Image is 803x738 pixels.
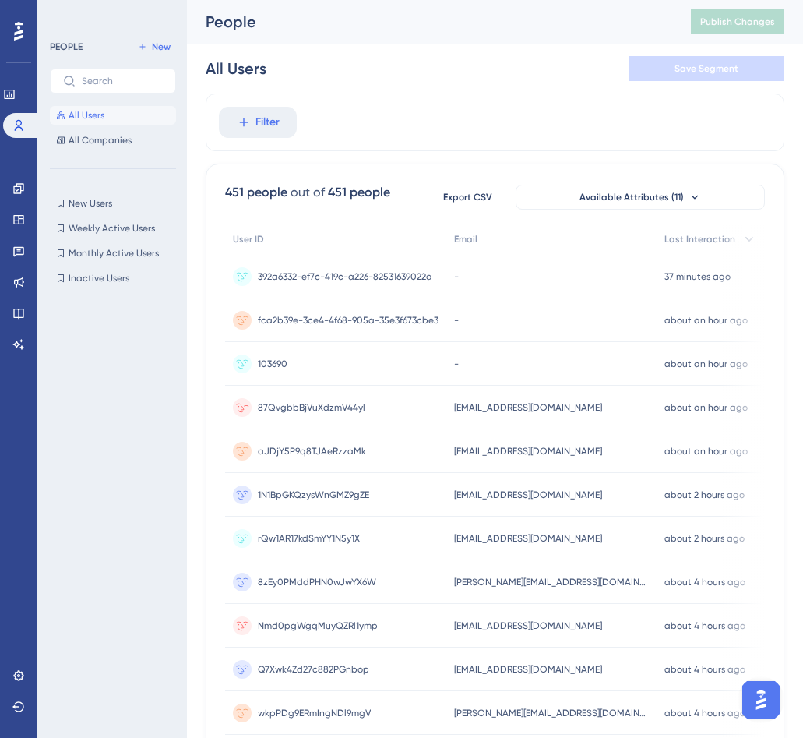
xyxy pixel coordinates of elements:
[152,41,171,53] span: New
[291,183,325,202] div: out of
[664,664,745,675] time: about 4 hours ago
[664,446,748,457] time: about an hour ago
[664,489,745,500] time: about 2 hours ago
[443,191,492,203] span: Export CSV
[454,358,459,370] span: -
[454,401,602,414] span: [EMAIL_ADDRESS][DOMAIN_NAME]
[454,620,602,632] span: [EMAIL_ADDRESS][DOMAIN_NAME]
[69,272,129,284] span: Inactive Users
[219,107,297,138] button: Filter
[700,16,775,28] span: Publish Changes
[50,219,176,238] button: Weekly Active Users
[258,314,438,327] span: fca2b39e-3ce4-4f68-905a-35e3f673cbe3
[516,185,765,210] button: Available Attributes (11)
[454,233,477,245] span: Email
[664,402,748,413] time: about an hour ago
[258,358,287,370] span: 103690
[454,532,602,545] span: [EMAIL_ADDRESS][DOMAIN_NAME]
[664,271,731,282] time: 37 minutes ago
[50,131,176,150] button: All Companies
[50,41,83,53] div: PEOPLE
[258,489,369,501] span: 1N1BpGKQzysWnGMZ9gZE
[454,707,649,719] span: [PERSON_NAME][EMAIL_ADDRESS][DOMAIN_NAME]
[454,314,459,327] span: -
[664,708,745,719] time: about 4 hours ago
[258,620,378,632] span: Nmd0pgWgqMuyQZRl1ymp
[69,197,112,210] span: New Users
[50,106,176,125] button: All Users
[691,9,784,34] button: Publish Changes
[738,676,784,723] iframe: UserGuiding AI Assistant Launcher
[206,58,266,79] div: All Users
[258,445,366,457] span: aJDjY5P9q8TJAeRzzaMk
[258,401,365,414] span: 87QvgbbBjVuXdzmV44yl
[233,233,264,245] span: User ID
[258,270,432,283] span: 392a6332-ef7c-419c-a226-82531639022a
[206,11,652,33] div: People
[50,269,176,288] button: Inactive Users
[629,56,784,81] button: Save Segment
[69,134,132,147] span: All Companies
[664,620,745,631] time: about 4 hours ago
[258,663,369,676] span: Q7Xwk4Zd27c882PGnbop
[132,37,176,56] button: New
[258,576,376,588] span: 8zEy0PMddPHN0wJwYX6W
[50,194,176,213] button: New Users
[428,185,506,210] button: Export CSV
[664,533,745,544] time: about 2 hours ago
[664,577,745,588] time: about 4 hours ago
[69,222,155,235] span: Weekly Active Users
[579,191,684,203] span: Available Attributes (11)
[69,109,104,122] span: All Users
[454,489,602,501] span: [EMAIL_ADDRESS][DOMAIN_NAME]
[255,113,280,132] span: Filter
[454,576,649,588] span: [PERSON_NAME][EMAIL_ADDRESS][DOMAIN_NAME]
[454,270,459,283] span: -
[454,663,602,676] span: [EMAIL_ADDRESS][DOMAIN_NAME]
[664,233,735,245] span: Last Interaction
[664,358,748,369] time: about an hour ago
[69,247,159,260] span: Monthly Active Users
[674,62,738,75] span: Save Segment
[82,76,163,87] input: Search
[664,315,748,326] time: about an hour ago
[328,183,390,202] div: 451 people
[225,183,287,202] div: 451 people
[50,244,176,263] button: Monthly Active Users
[258,707,371,719] span: wkpPDg9ERmIngNDl9mgV
[454,445,602,457] span: [EMAIL_ADDRESS][DOMAIN_NAME]
[258,532,360,545] span: rQw1AR17kdSmYY1N5y1X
